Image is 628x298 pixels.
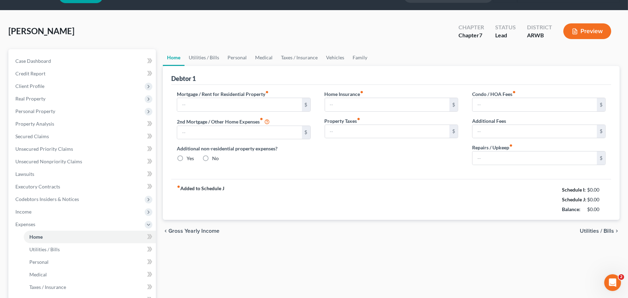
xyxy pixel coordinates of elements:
[614,228,620,234] i: chevron_right
[619,274,624,280] span: 2
[509,144,513,147] i: fiber_manual_record
[472,144,513,151] label: Repairs / Upkeep
[24,231,156,243] a: Home
[277,49,322,66] a: Taxes / Insurance
[15,158,82,164] span: Unsecured Nonpriority Claims
[10,118,156,130] a: Property Analysis
[15,121,54,127] span: Property Analysis
[459,23,484,31] div: Chapter
[163,228,219,234] button: chevron_left Gross Yearly Income
[163,228,168,234] i: chevron_left
[495,31,516,39] div: Lead
[29,234,43,240] span: Home
[15,58,51,64] span: Case Dashboard
[24,281,156,293] a: Taxes / Insurance
[325,90,364,98] label: Home Insurance
[187,155,194,162] label: Yes
[597,98,605,111] div: $
[587,196,606,203] div: $0.00
[177,185,180,188] i: fiber_manual_record
[527,23,552,31] div: District
[29,271,47,277] span: Medical
[24,256,156,268] a: Personal
[580,228,614,234] span: Utilities / Bills
[348,49,371,66] a: Family
[251,49,277,66] a: Medical
[15,209,31,215] span: Income
[527,31,552,39] div: ARWB
[15,70,45,76] span: Credit Report
[29,246,60,252] span: Utilities / Bills
[449,98,458,111] div: $
[15,96,45,102] span: Real Property
[29,284,66,290] span: Taxes / Insurance
[472,90,516,98] label: Condo / HOA Fees
[604,274,621,291] iframe: Intercom live chat
[15,146,73,152] span: Unsecured Priority Claims
[24,243,156,256] a: Utilities / Bills
[325,98,449,111] input: --
[357,117,361,121] i: fiber_manual_record
[15,133,49,139] span: Secured Claims
[185,49,223,66] a: Utilities / Bills
[472,151,597,165] input: --
[10,155,156,168] a: Unsecured Nonpriority Claims
[10,130,156,143] a: Secured Claims
[265,90,269,94] i: fiber_manual_record
[15,184,60,189] span: Executory Contracts
[8,26,74,36] span: [PERSON_NAME]
[15,196,79,202] span: Codebtors Insiders & Notices
[325,117,361,125] label: Property Taxes
[472,98,597,111] input: --
[562,196,586,202] strong: Schedule J:
[168,228,219,234] span: Gross Yearly Income
[223,49,251,66] a: Personal
[472,125,597,138] input: --
[177,117,270,126] label: 2nd Mortgage / Other Home Expenses
[29,259,49,265] span: Personal
[177,145,310,152] label: Additional non-residential property expenses?
[479,32,482,38] span: 7
[360,90,364,94] i: fiber_manual_record
[10,55,156,67] a: Case Dashboard
[302,126,310,139] div: $
[512,90,516,94] i: fiber_manual_record
[587,206,606,213] div: $0.00
[260,117,263,121] i: fiber_manual_record
[597,125,605,138] div: $
[302,98,310,111] div: $
[163,49,185,66] a: Home
[563,23,611,39] button: Preview
[15,108,55,114] span: Personal Property
[449,125,458,138] div: $
[322,49,348,66] a: Vehicles
[15,83,44,89] span: Client Profile
[580,228,620,234] button: Utilities / Bills chevron_right
[171,74,196,83] div: Debtor 1
[10,143,156,155] a: Unsecured Priority Claims
[177,126,302,139] input: --
[177,185,224,214] strong: Added to Schedule J
[459,31,484,39] div: Chapter
[587,186,606,193] div: $0.00
[597,151,605,165] div: $
[10,168,156,180] a: Lawsuits
[15,171,34,177] span: Lawsuits
[562,206,580,212] strong: Balance:
[495,23,516,31] div: Status
[15,221,35,227] span: Expenses
[325,125,449,138] input: --
[10,180,156,193] a: Executory Contracts
[10,67,156,80] a: Credit Report
[177,98,302,111] input: --
[472,117,506,125] label: Additional Fees
[562,187,586,193] strong: Schedule I:
[24,268,156,281] a: Medical
[212,155,219,162] label: No
[177,90,269,98] label: Mortgage / Rent for Residential Property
